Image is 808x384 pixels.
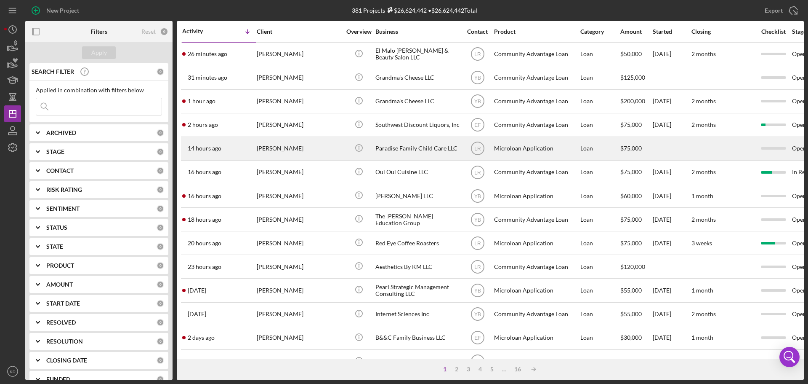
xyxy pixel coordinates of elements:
time: 2025-10-15 00:53 [188,216,221,223]
span: $200,000 [620,97,645,105]
time: 2025-10-14 22:19 [188,240,221,247]
span: $30,000 [620,334,642,341]
div: AAA [PERSON_NAME] INC [375,350,460,373]
div: Community Advantage Loan [494,90,578,113]
b: RISK RATING [46,186,82,193]
div: Started [653,28,691,35]
div: Community Advantage Loan [494,43,578,65]
div: [DATE] [653,114,691,136]
div: Grandma's Cheese LLC [375,90,460,113]
div: Loan [580,114,619,136]
div: Overview [343,28,375,35]
b: RESOLUTION [46,338,83,345]
div: Contact [462,28,493,35]
div: [DATE] [653,208,691,231]
b: CONTACT [46,167,74,174]
div: Microloan Application [494,350,578,373]
div: 0 [157,224,164,231]
div: [PERSON_NAME] [257,43,341,65]
div: Loan [580,327,619,349]
div: Loan [580,43,619,65]
b: RESOLVED [46,319,76,326]
div: Loan [580,185,619,207]
div: [PERSON_NAME] [257,350,341,373]
span: $75,000 [620,168,642,175]
time: 1 month [691,287,713,294]
time: 2025-10-15 02:54 [188,169,221,175]
text: EF [474,335,481,341]
div: Reset [141,28,156,35]
div: 5 [486,366,498,373]
div: [DATE] [653,350,691,373]
span: $75,000 [620,216,642,223]
div: Loan [580,67,619,89]
text: YB [474,359,481,365]
div: [DATE] [653,279,691,301]
div: Aesthetics By KM LLC [375,255,460,278]
time: 1 month [691,192,713,199]
text: YB [474,217,481,223]
div: [PERSON_NAME] [257,137,341,160]
div: Loan [580,350,619,373]
div: Applied in combination with filters below [36,87,162,94]
div: [PERSON_NAME] [257,303,341,325]
div: The [PERSON_NAME] Education Group [375,208,460,231]
div: Paradise Family Child Care LLC [375,137,460,160]
div: Community Advantage Loan [494,161,578,183]
div: [PERSON_NAME] LLC [375,185,460,207]
b: START DATE [46,300,80,307]
div: Community Advantage Loan [494,303,578,325]
div: [PERSON_NAME] [257,255,341,278]
time: 2025-10-14 19:57 [188,263,221,270]
b: STATE [46,243,63,250]
time: 2025-10-15 18:02 [188,74,227,81]
div: Client [257,28,341,35]
time: 2 months [691,121,716,128]
b: ARCHIVED [46,129,76,136]
div: El Malo [PERSON_NAME] & Beauty Salon LLC [375,43,460,65]
text: LR [474,240,481,246]
div: Loan [580,208,619,231]
div: 0 [157,281,164,288]
div: New Project [46,2,79,19]
text: LR [474,146,481,152]
div: 0 [157,357,164,364]
div: Community Advantage Loan [494,208,578,231]
text: YB [474,99,481,105]
div: Red Eye Coffee Roasters [375,232,460,254]
div: Checklist [755,28,791,35]
div: [PERSON_NAME] [257,185,341,207]
time: 2 months [691,50,716,57]
b: SEARCH FILTER [32,68,74,75]
div: Export [765,2,783,19]
div: $26,624,442 [385,7,427,14]
time: 2 months [691,310,716,317]
span: $60,000 [620,192,642,199]
div: [PERSON_NAME] [257,114,341,136]
button: KD [4,363,21,380]
time: 2025-10-14 12:10 [188,311,206,317]
div: Closing [691,28,755,35]
div: 381 Projects • $26,624,442 Total [352,7,477,14]
div: [PERSON_NAME] [257,279,341,301]
text: EF [474,122,481,128]
button: Export [756,2,804,19]
div: 0 [157,205,164,212]
span: $55,000 [620,287,642,294]
span: $50,000 [620,50,642,57]
div: [PERSON_NAME] [257,327,341,349]
span: $75,000 [620,145,642,152]
div: 0 [157,319,164,326]
div: 0 [157,129,164,137]
div: [DATE] [653,303,691,325]
time: 2025-10-15 17:04 [188,98,215,105]
div: [DATE] [653,232,691,254]
div: [DATE] [653,185,691,207]
time: 2 months [691,97,716,105]
div: Product [494,28,578,35]
div: Activity [182,28,219,35]
span: $75,000 [620,121,642,128]
div: [DATE] [653,161,691,183]
span: $75,000 [620,357,642,365]
time: 2025-10-15 16:47 [188,121,218,128]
